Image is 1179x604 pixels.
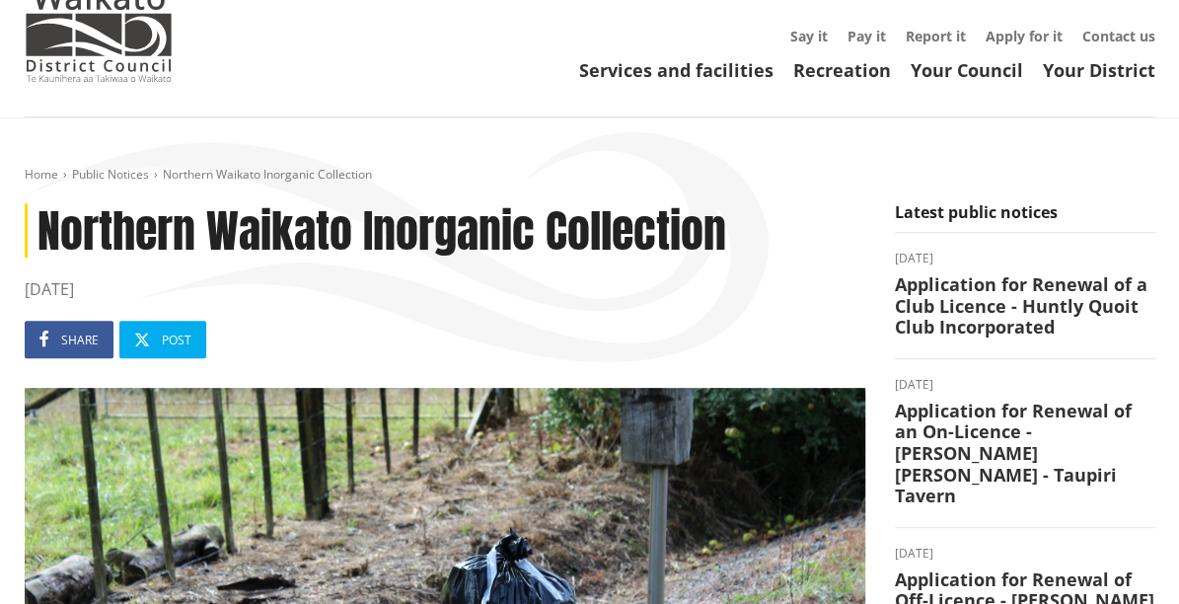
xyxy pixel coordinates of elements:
a: Recreation [793,58,891,82]
h3: Application for Renewal of a Club Licence - Huntly Quoit Club Incorporated [895,274,1155,339]
a: [DATE] Application for Renewal of a Club Licence - Huntly Quoit Club Incorporated [895,253,1155,339]
iframe: Messenger Launcher [1088,521,1159,592]
a: Contact us [1082,27,1155,45]
a: Report it [906,27,966,45]
time: [DATE] [895,548,1155,560]
time: [DATE] [25,277,865,301]
a: [DATE] Application for Renewal of an On-Licence - [PERSON_NAME] [PERSON_NAME] - Taupiri Tavern [895,379,1155,507]
a: Say it [790,27,828,45]
time: [DATE] [895,379,1155,391]
a: Your Council [911,58,1023,82]
a: Apply for it [986,27,1063,45]
span: Northern Waikato Inorganic Collection [163,166,372,183]
a: Services and facilities [579,58,774,82]
a: Your District [1043,58,1155,82]
a: Public Notices [72,166,149,183]
h1: Northern Waikato Inorganic Collection [25,203,865,258]
time: [DATE] [895,253,1155,264]
a: Pay it [847,27,886,45]
span: Post [162,332,191,348]
a: Post [119,321,206,358]
h5: Latest public notices [895,203,1155,233]
a: Share [25,321,113,358]
nav: breadcrumb [25,167,1155,184]
a: Home [25,166,58,183]
span: Share [61,332,99,348]
h3: Application for Renewal of an On-Licence - [PERSON_NAME] [PERSON_NAME] - Taupiri Tavern [895,401,1155,507]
